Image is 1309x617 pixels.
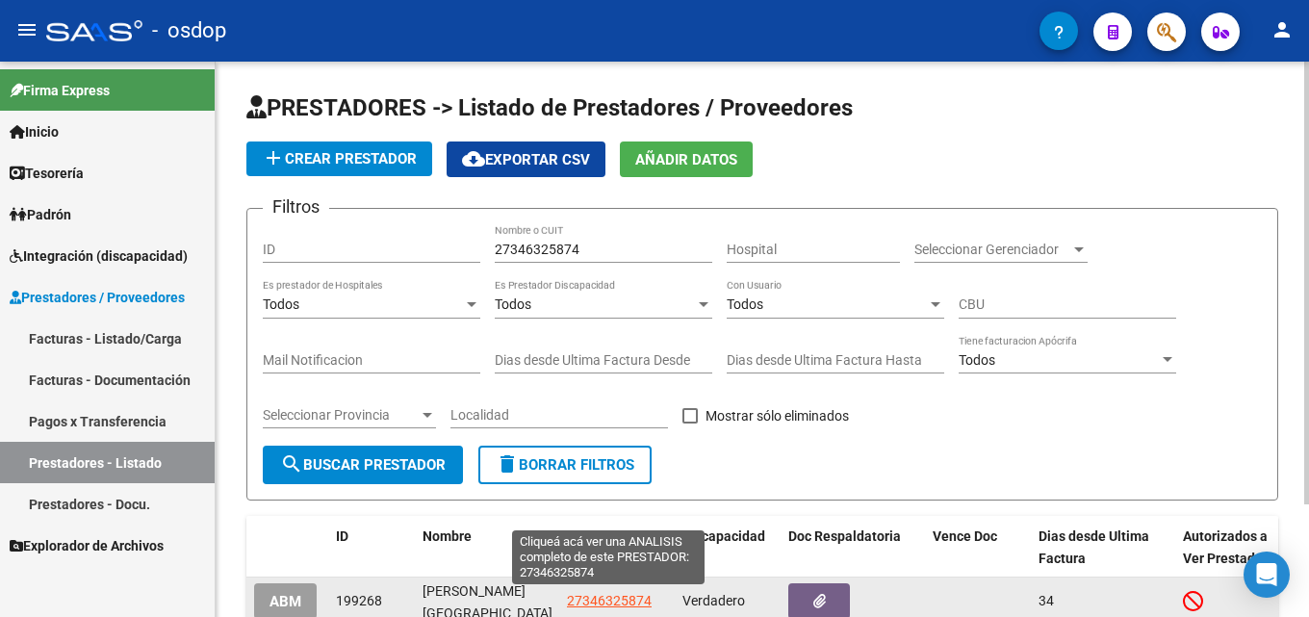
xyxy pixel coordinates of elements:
[1031,516,1175,579] datatable-header-cell: Dias desde Ultima Factura
[10,287,185,308] span: Prestadores / Proveedores
[269,593,301,610] span: ABM
[246,141,432,176] button: Crear Prestador
[496,452,519,476] mat-icon: delete
[1244,552,1290,598] div: Open Intercom Messenger
[959,352,995,368] span: Todos
[10,204,71,225] span: Padrón
[1270,18,1294,41] mat-icon: person
[280,456,446,474] span: Buscar Prestador
[933,528,997,544] span: Vence Doc
[620,141,753,177] button: Añadir Datos
[567,528,592,544] span: Cuit
[462,151,590,168] span: Exportar CSV
[263,446,463,484] button: Buscar Prestador
[263,296,299,312] span: Todos
[706,404,849,427] span: Mostrar sólo eliminados
[336,593,382,608] span: 199268
[1039,593,1054,608] span: 34
[10,163,84,184] span: Tesorería
[262,150,417,167] span: Crear Prestador
[788,528,901,544] span: Doc Respaldatoria
[559,516,675,579] datatable-header-cell: Cuit
[496,456,634,474] span: Borrar Filtros
[1183,528,1268,566] span: Autorizados a Ver Prestador
[263,193,329,220] h3: Filtros
[10,245,188,267] span: Integración (discapacidad)
[495,296,531,312] span: Todos
[336,528,348,544] span: ID
[781,516,925,579] datatable-header-cell: Doc Respaldatoria
[675,516,781,579] datatable-header-cell: Discapacidad
[1175,516,1281,579] datatable-header-cell: Autorizados a Ver Prestador
[423,528,472,544] span: Nombre
[635,151,737,168] span: Añadir Datos
[263,407,419,424] span: Seleccionar Provincia
[10,535,164,556] span: Explorador de Archivos
[15,18,38,41] mat-icon: menu
[925,516,1031,579] datatable-header-cell: Vence Doc
[682,593,745,608] span: Verdadero
[727,296,763,312] span: Todos
[10,121,59,142] span: Inicio
[328,516,415,579] datatable-header-cell: ID
[682,528,765,544] span: Discapacidad
[914,242,1070,258] span: Seleccionar Gerenciador
[415,516,559,579] datatable-header-cell: Nombre
[478,446,652,484] button: Borrar Filtros
[262,146,285,169] mat-icon: add
[462,147,485,170] mat-icon: cloud_download
[152,10,226,52] span: - osdop
[1039,528,1149,566] span: Dias desde Ultima Factura
[246,94,853,121] span: PRESTADORES -> Listado de Prestadores / Proveedores
[567,593,652,608] span: 27346325874
[447,141,605,177] button: Exportar CSV
[280,452,303,476] mat-icon: search
[10,80,110,101] span: Firma Express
